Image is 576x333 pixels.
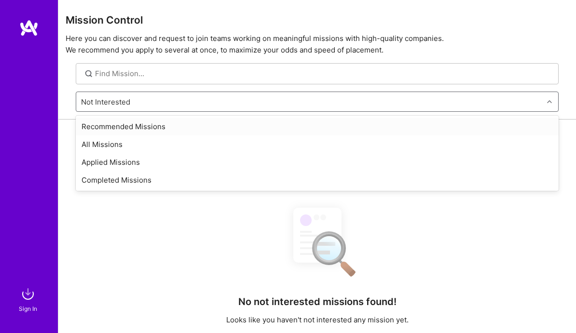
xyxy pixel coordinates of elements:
[76,171,559,189] div: Completed Missions
[19,304,37,314] div: Sign In
[76,118,559,135] div: Recommended Missions
[95,68,551,79] input: Find Mission...
[66,33,569,56] p: Here you can discover and request to join teams working on meaningful missions with high-quality ...
[18,284,38,304] img: sign in
[547,99,552,104] i: icon Chevron
[226,315,409,325] p: Looks like you haven't not interested any mission yet.
[81,96,130,107] div: Not Interested
[276,199,358,283] img: No Results
[76,135,559,153] div: All Missions
[66,14,569,26] h3: Mission Control
[19,19,39,37] img: logo
[83,68,95,80] i: icon SearchGrey
[76,153,559,171] div: Applied Missions
[20,284,38,314] a: sign inSign In
[238,296,397,307] h4: No not interested missions found!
